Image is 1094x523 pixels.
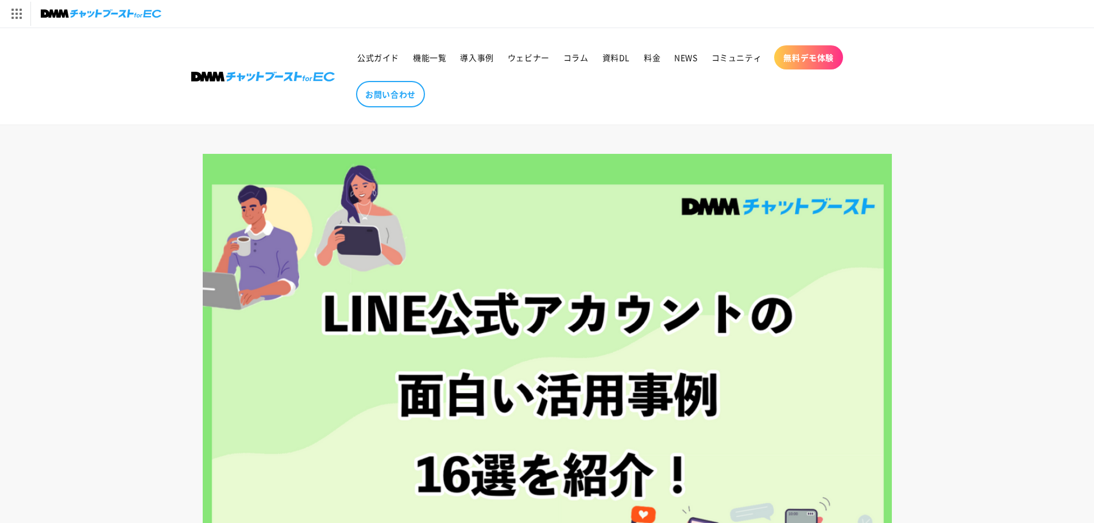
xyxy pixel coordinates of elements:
a: お問い合わせ [356,81,425,107]
span: お問い合わせ [365,89,416,99]
span: 無料デモ体験 [783,52,834,63]
a: コミュニティ [705,45,769,69]
a: 無料デモ体験 [774,45,843,69]
span: ウェビナー [508,52,550,63]
a: 公式ガイド [350,45,406,69]
span: 機能一覧 [413,52,446,63]
a: NEWS [667,45,704,69]
a: コラム [556,45,596,69]
a: 料金 [637,45,667,69]
a: 資料DL [596,45,637,69]
img: 株式会社DMM Boost [191,72,335,82]
span: 資料DL [602,52,630,63]
span: コラム [563,52,589,63]
span: コミュニティ [712,52,762,63]
a: 機能一覧 [406,45,453,69]
img: チャットブーストforEC [41,6,161,22]
span: 公式ガイド [357,52,399,63]
span: 導入事例 [460,52,493,63]
a: 導入事例 [453,45,500,69]
span: NEWS [674,52,697,63]
img: サービス [2,2,30,26]
span: 料金 [644,52,660,63]
a: ウェビナー [501,45,556,69]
